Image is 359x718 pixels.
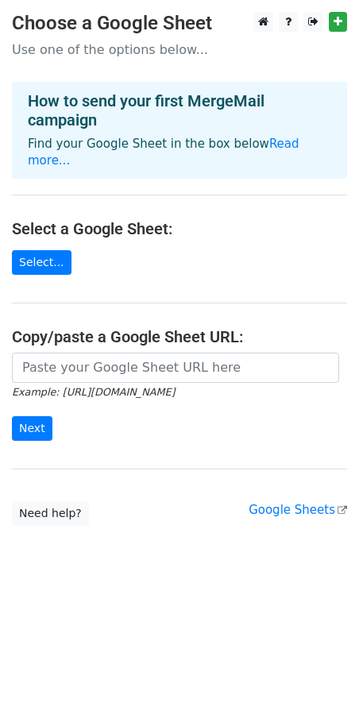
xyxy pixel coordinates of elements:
a: Select... [12,250,71,275]
input: Next [12,416,52,441]
small: Example: [URL][DOMAIN_NAME] [12,386,175,398]
a: Read more... [28,137,299,168]
a: Google Sheets [249,503,347,517]
p: Use one of the options below... [12,41,347,58]
h4: Copy/paste a Google Sheet URL: [12,327,347,346]
h3: Choose a Google Sheet [12,12,347,35]
a: Need help? [12,501,89,526]
p: Find your Google Sheet in the box below [28,136,331,169]
h4: How to send your first MergeMail campaign [28,91,331,129]
h4: Select a Google Sheet: [12,219,347,238]
input: Paste your Google Sheet URL here [12,353,339,383]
